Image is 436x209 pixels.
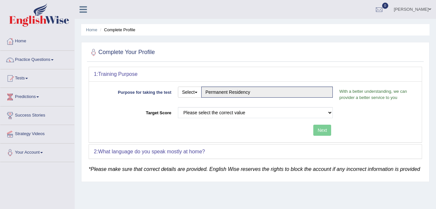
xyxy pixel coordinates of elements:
b: Training Purpose [98,71,137,77]
em: *Please make sure that correct details are provided. English Wise reserves the rights to block th... [89,166,420,172]
div: 2: [89,145,422,159]
label: Target Score [94,107,175,116]
a: Success Stories [0,106,74,123]
label: Purpose for taking the test [94,87,175,95]
h2: Complete Your Profile [89,48,155,57]
input: Please enter the purpose of taking the test [201,87,333,98]
a: Practice Questions [0,51,74,67]
a: Home [0,32,74,49]
p: With a better understanding, we can provider a better service to you [336,88,417,101]
a: Your Account [0,144,74,160]
div: 1: [89,67,422,81]
span: 0 [382,3,389,9]
a: Tests [0,69,74,86]
b: What language do you speak mostly at home? [98,149,205,154]
li: Complete Profile [98,27,135,33]
a: Strategy Videos [0,125,74,141]
button: Select [178,87,202,98]
a: Home [86,27,97,32]
a: Predictions [0,88,74,104]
